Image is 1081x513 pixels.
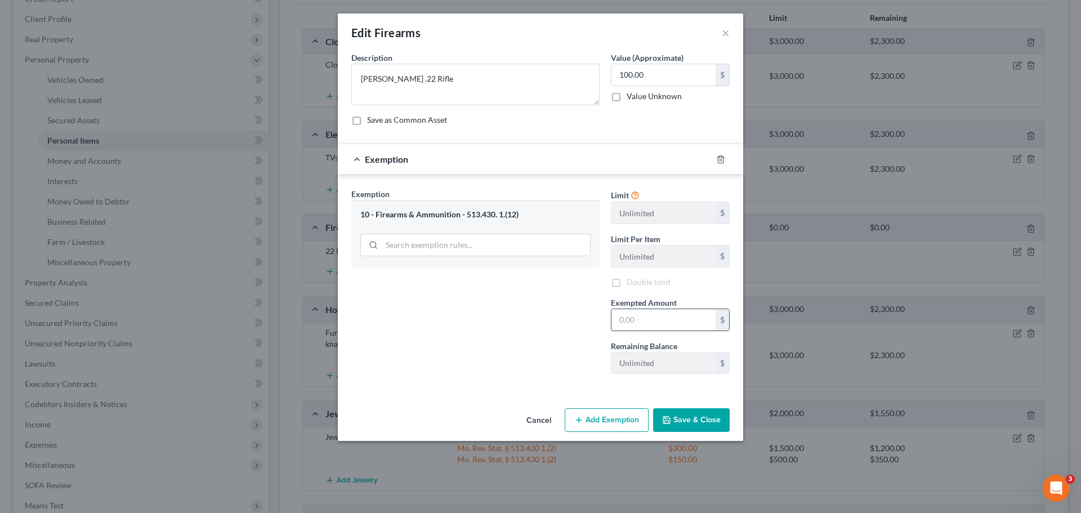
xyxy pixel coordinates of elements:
input: -- [611,353,716,374]
input: -- [611,246,716,267]
input: Search exemption rules... [382,234,590,256]
div: $ [716,246,729,267]
input: 0.00 [611,64,716,86]
button: Save & Close [653,408,730,432]
input: -- [611,202,716,224]
label: Limit Per Item [611,233,660,245]
iframe: Intercom live chat [1043,475,1070,502]
span: Description [351,53,392,63]
span: Exempted Amount [611,298,677,307]
div: $ [716,202,729,224]
div: 10 - Firearms & Ammunition - 513.430. 1.(12) [360,209,591,220]
div: $ [716,309,729,331]
span: Exemption [365,154,408,164]
button: × [722,26,730,39]
button: Add Exemption [565,408,649,432]
span: Exemption [351,189,390,199]
div: $ [716,64,729,86]
span: Limit [611,190,629,200]
div: $ [716,353,729,374]
label: Double limit [627,276,671,288]
div: Edit Firearms [351,25,421,41]
label: Value Unknown [627,91,682,102]
span: 3 [1066,475,1075,484]
label: Remaining Balance [611,340,677,352]
button: Cancel [517,409,560,432]
label: Value (Approximate) [611,52,684,64]
input: 0.00 [611,309,716,331]
label: Save as Common Asset [367,114,447,126]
